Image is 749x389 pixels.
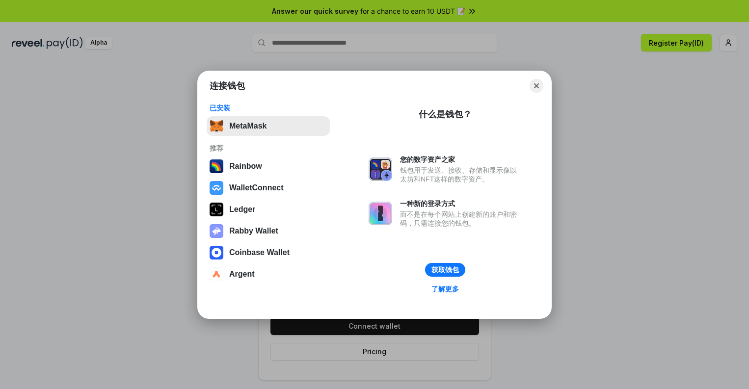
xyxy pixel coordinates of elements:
img: svg+xml,%3Csvg%20fill%3D%22none%22%20height%3D%2233%22%20viewBox%3D%220%200%2035%2033%22%20width%... [210,119,223,133]
img: svg+xml,%3Csvg%20width%3D%2228%22%20height%3D%2228%22%20viewBox%3D%220%200%2028%2028%22%20fill%3D... [210,246,223,259]
button: Rabby Wallet [207,221,330,241]
div: 已安装 [210,104,327,112]
div: 钱包用于发送、接收、存储和显示像以太坊和NFT这样的数字资产。 [400,166,522,183]
button: Close [530,79,543,93]
div: Rabby Wallet [229,227,278,235]
button: Coinbase Wallet [207,243,330,262]
div: 推荐 [210,144,327,153]
div: Coinbase Wallet [229,248,290,257]
div: Ledger [229,205,255,214]
img: svg+xml,%3Csvg%20width%3D%22120%22%20height%3D%22120%22%20viewBox%3D%220%200%20120%20120%22%20fil... [210,159,223,173]
img: svg+xml,%3Csvg%20xmlns%3D%22http%3A%2F%2Fwww.w3.org%2F2000%2Fsvg%22%20fill%3D%22none%22%20viewBox... [369,202,392,225]
button: MetaMask [207,116,330,136]
a: 了解更多 [426,283,465,295]
div: 了解更多 [431,285,459,293]
button: WalletConnect [207,178,330,198]
div: 一种新的登录方式 [400,199,522,208]
button: Ledger [207,200,330,219]
div: 获取钱包 [431,265,459,274]
div: 而不是在每个网站上创建新的账户和密码，只需连接您的钱包。 [400,210,522,228]
div: Argent [229,270,255,279]
h1: 连接钱包 [210,80,245,92]
div: Rainbow [229,162,262,171]
img: svg+xml,%3Csvg%20width%3D%2228%22%20height%3D%2228%22%20viewBox%3D%220%200%2028%2028%22%20fill%3D... [210,181,223,195]
div: WalletConnect [229,183,284,192]
button: 获取钱包 [425,263,465,277]
button: Argent [207,264,330,284]
img: svg+xml,%3Csvg%20xmlns%3D%22http%3A%2F%2Fwww.w3.org%2F2000%2Fsvg%22%20width%3D%2228%22%20height%3... [210,203,223,216]
div: MetaMask [229,122,267,130]
img: svg+xml,%3Csvg%20xmlns%3D%22http%3A%2F%2Fwww.w3.org%2F2000%2Fsvg%22%20fill%3D%22none%22%20viewBox... [369,157,392,181]
div: 什么是钱包？ [419,108,472,120]
button: Rainbow [207,156,330,176]
img: svg+xml,%3Csvg%20xmlns%3D%22http%3A%2F%2Fwww.w3.org%2F2000%2Fsvg%22%20fill%3D%22none%22%20viewBox... [210,224,223,238]
div: 您的数字资产之家 [400,155,522,164]
img: svg+xml,%3Csvg%20width%3D%2228%22%20height%3D%2228%22%20viewBox%3D%220%200%2028%2028%22%20fill%3D... [210,267,223,281]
